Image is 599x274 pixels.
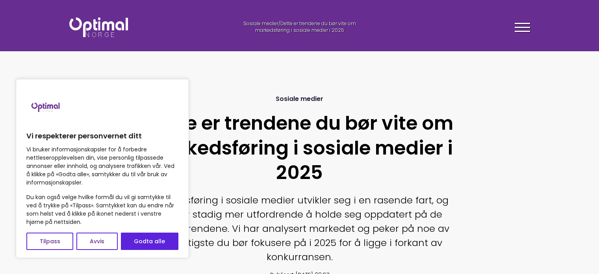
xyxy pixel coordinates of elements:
a: Sosiale medier [243,20,278,27]
h1: Dette er trendene du bør vite om markedsføring i sosiale medier i 2025 [144,111,455,185]
button: Tilpass [26,233,73,250]
button: Godta alle [121,233,178,250]
p: Vi bruker informasjonskapsler for å forbedre nettleseropplevelsen din, vise personlig tilpassede ... [26,145,178,187]
img: Brand logo [26,87,66,127]
img: Optimal Norge [69,17,128,37]
p: Markedsføring i sosiale medier utvikler seg i en rasende fart, og det blir stadig mer utfordrende... [144,193,455,264]
div: Vi respekterer personvernet ditt [16,79,189,258]
span: Sosiale medier [276,94,323,103]
span: Dette er trendene du bør vite om markedsføring i sosiale medier i 2025 [255,20,356,34]
div: / [227,21,373,34]
button: Avvis [76,233,117,250]
p: Vi respekterer personvernet ditt [26,131,178,141]
p: Du kan også velge hvilke formål du vil gi samtykke til ved å trykke på «Tilpass». Samtykket kan d... [26,193,178,226]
